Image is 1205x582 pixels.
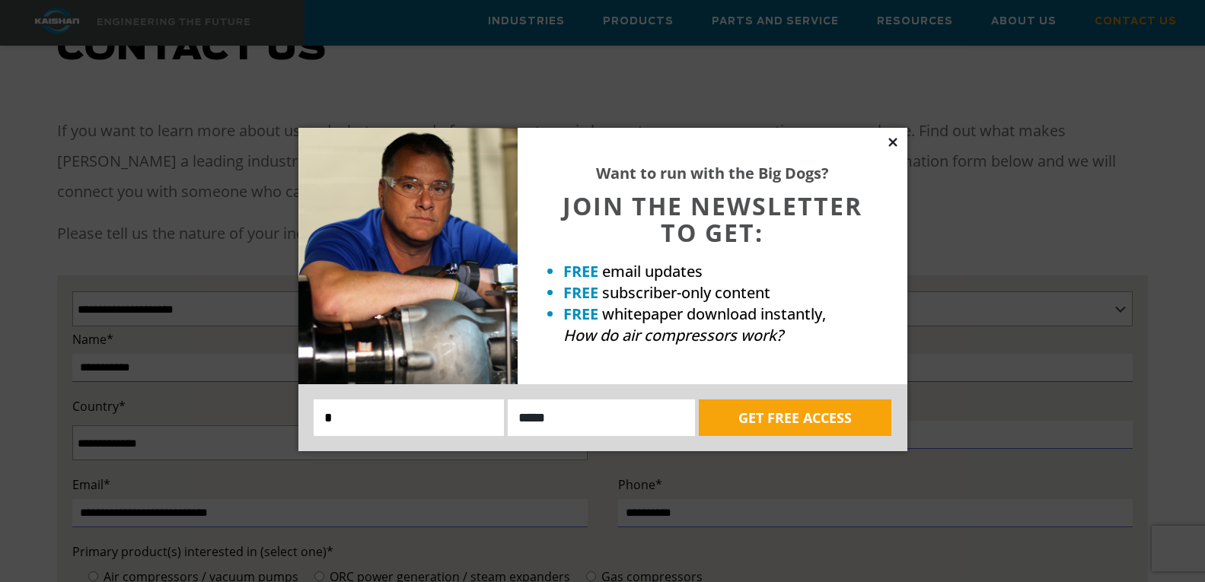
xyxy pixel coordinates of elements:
strong: FREE [563,304,598,324]
strong: Want to run with the Big Dogs? [596,163,829,183]
span: JOIN THE NEWSLETTER TO GET: [563,189,862,249]
input: Email [508,399,695,436]
em: How do air compressors work? [563,325,783,345]
button: GET FREE ACCESS [699,399,891,436]
button: Close [886,135,900,149]
span: whitepaper download instantly, [602,304,826,324]
span: subscriber-only content [602,282,770,303]
strong: FREE [563,282,598,303]
strong: FREE [563,261,598,281]
input: Name: [314,399,505,436]
span: email updates [602,261,703,281]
